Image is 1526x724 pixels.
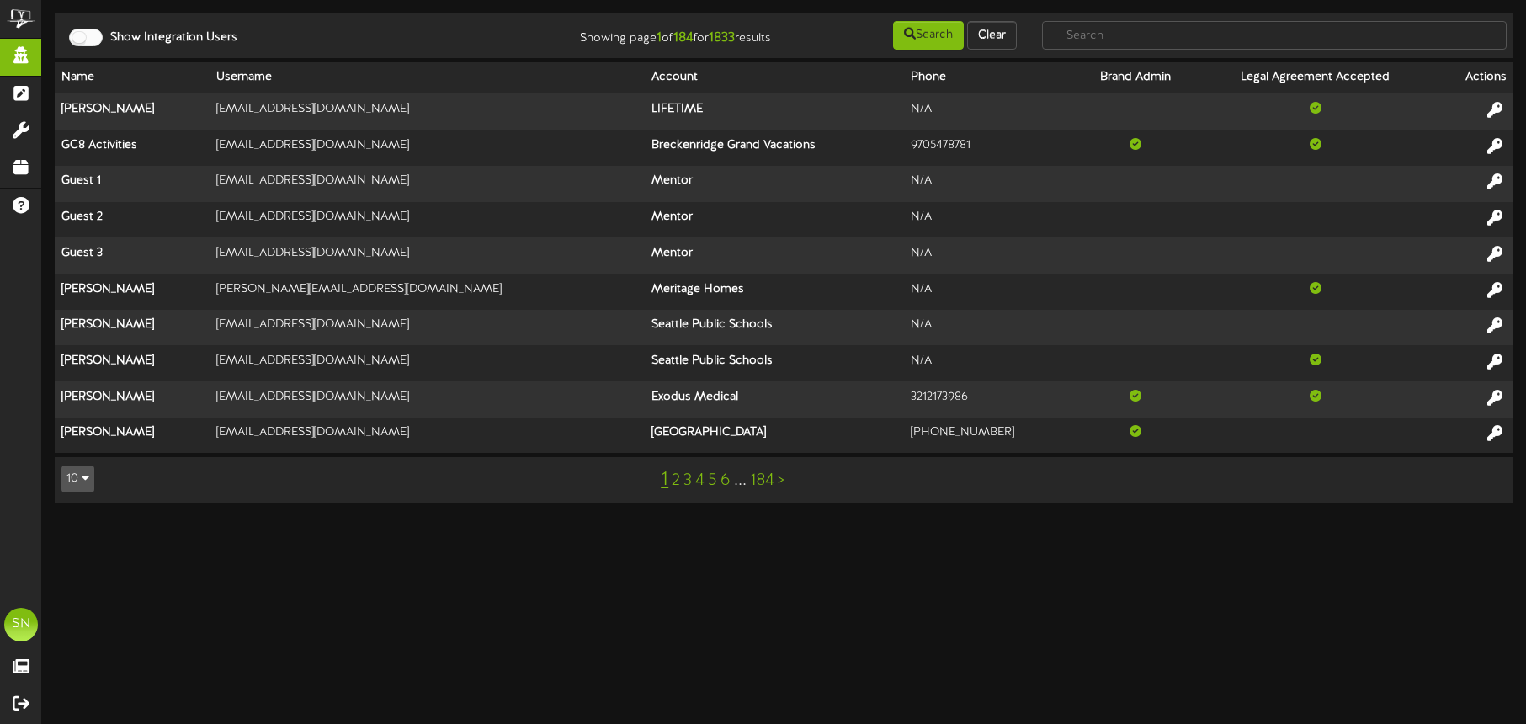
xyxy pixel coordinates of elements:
[708,471,717,490] a: 5
[904,202,1075,238] td: N/A
[645,93,904,130] th: LIFETIME
[904,310,1075,346] td: N/A
[645,166,904,202] th: Mentor
[893,21,964,50] button: Search
[1433,62,1513,93] th: Actions
[210,310,645,346] td: [EMAIL_ADDRESS][DOMAIN_NAME]
[55,345,210,381] th: [PERSON_NAME]
[657,30,662,45] strong: 1
[645,274,904,310] th: Meritage Homes
[750,471,774,490] a: 184
[673,30,694,45] strong: 184
[734,471,747,490] a: ...
[683,471,692,490] a: 3
[98,29,237,46] label: Show Integration Users
[55,202,210,238] th: Guest 2
[55,130,210,166] th: GC8 Activities
[645,345,904,381] th: Seattle Public Schools
[210,237,645,274] td: [EMAIL_ADDRESS][DOMAIN_NAME]
[1074,62,1197,93] th: Brand Admin
[55,62,210,93] th: Name
[55,310,210,346] th: [PERSON_NAME]
[55,166,210,202] th: Guest 1
[55,418,210,453] th: [PERSON_NAME]
[645,130,904,166] th: Breckenridge Grand Vacations
[904,93,1075,130] td: N/A
[4,608,38,641] div: SN
[778,471,784,490] a: >
[645,237,904,274] th: Mentor
[904,345,1075,381] td: N/A
[210,381,645,418] td: [EMAIL_ADDRESS][DOMAIN_NAME]
[210,345,645,381] td: [EMAIL_ADDRESS][DOMAIN_NAME]
[904,62,1075,93] th: Phone
[672,471,680,490] a: 2
[210,166,645,202] td: [EMAIL_ADDRESS][DOMAIN_NAME]
[55,274,210,310] th: [PERSON_NAME]
[904,130,1075,166] td: 9705478781
[904,166,1075,202] td: N/A
[55,93,210,130] th: [PERSON_NAME]
[210,62,645,93] th: Username
[720,471,731,490] a: 6
[210,130,645,166] td: [EMAIL_ADDRESS][DOMAIN_NAME]
[695,471,705,490] a: 4
[1197,62,1433,93] th: Legal Agreement Accepted
[210,93,645,130] td: [EMAIL_ADDRESS][DOMAIN_NAME]
[210,274,645,310] td: [PERSON_NAME][EMAIL_ADDRESS][DOMAIN_NAME]
[645,62,904,93] th: Account
[645,418,904,453] th: [GEOGRAPHIC_DATA]
[1042,21,1507,50] input: -- Search --
[645,310,904,346] th: Seattle Public Schools
[967,21,1017,50] button: Clear
[645,381,904,418] th: Exodus Medical
[61,466,94,492] button: 10
[661,469,668,491] a: 1
[904,418,1075,453] td: [PHONE_NUMBER]
[645,202,904,238] th: Mentor
[210,418,645,453] td: [EMAIL_ADDRESS][DOMAIN_NAME]
[904,381,1075,418] td: 3212173986
[709,30,735,45] strong: 1833
[904,274,1075,310] td: N/A
[55,237,210,274] th: Guest 3
[539,19,784,48] div: Showing page of for results
[210,202,645,238] td: [EMAIL_ADDRESS][DOMAIN_NAME]
[55,381,210,418] th: [PERSON_NAME]
[904,237,1075,274] td: N/A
